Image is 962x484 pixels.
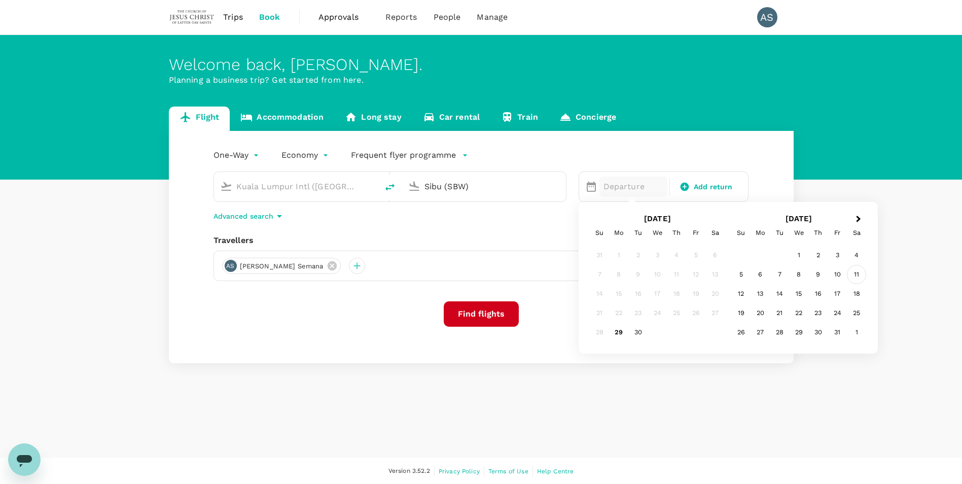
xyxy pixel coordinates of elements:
[751,284,770,303] div: Choose Monday, October 13th, 2025
[847,323,866,342] div: Choose Saturday, November 1st, 2025
[770,323,789,342] div: Choose Tuesday, October 28th, 2025
[847,223,866,243] div: Saturday
[751,265,770,284] div: Choose Monday, October 6th, 2025
[808,303,828,323] div: Choose Thursday, October 23rd, 2025
[169,107,230,131] a: Flight
[789,223,808,243] div: Wednesday
[686,284,705,303] div: Not available Friday, September 19th, 2025
[213,211,273,221] p: Advanced search
[828,223,847,243] div: Friday
[847,303,866,323] div: Choose Saturday, October 25th, 2025
[851,212,868,228] button: Next Month
[385,11,417,23] span: Reports
[731,323,751,342] div: Choose Sunday, October 26th, 2025
[847,265,866,284] div: Choose Saturday, October 11th, 2025
[731,303,751,323] div: Choose Sunday, October 19th, 2025
[789,246,808,265] div: Choose Wednesday, October 1st, 2025
[590,303,609,323] div: Not available Sunday, September 21st, 2025
[490,107,549,131] a: Train
[169,74,794,86] p: Planning a business trip? Get started from here.
[648,246,667,265] div: Not available Wednesday, September 3rd, 2025
[318,11,369,23] span: Approvals
[628,223,648,243] div: Tuesday
[731,246,866,342] div: Month October, 2025
[412,107,491,131] a: Car rental
[705,246,725,265] div: Not available Saturday, September 6th, 2025
[590,246,725,342] div: Month September, 2025
[590,323,609,342] div: Not available Sunday, September 28th, 2025
[230,107,334,131] a: Accommodation
[667,223,686,243] div: Thursday
[686,223,705,243] div: Friday
[648,284,667,303] div: Not available Wednesday, September 17th, 2025
[234,261,330,271] span: [PERSON_NAME] Semana
[590,223,609,243] div: Sunday
[705,303,725,323] div: Not available Saturday, September 27th, 2025
[686,303,705,323] div: Not available Friday, September 26th, 2025
[828,303,847,323] div: Choose Friday, October 24th, 2025
[648,303,667,323] div: Not available Wednesday, September 24th, 2025
[281,147,331,163] div: Economy
[222,258,341,274] div: AS[PERSON_NAME] Semana
[388,466,430,476] span: Version 3.52.2
[378,175,402,199] button: delete
[549,107,627,131] a: Concierge
[789,323,808,342] div: Choose Wednesday, October 29th, 2025
[213,234,749,247] div: Travellers
[477,11,508,23] span: Manage
[488,468,528,475] span: Terms of Use
[731,223,751,243] div: Sunday
[728,214,870,223] h2: [DATE]
[488,466,528,477] a: Terms of Use
[751,323,770,342] div: Choose Monday, October 27th, 2025
[828,284,847,303] div: Choose Friday, October 17th, 2025
[770,303,789,323] div: Choose Tuesday, October 21st, 2025
[603,181,663,193] p: Departure
[609,323,628,342] div: Choose Monday, September 29th, 2025
[828,246,847,265] div: Choose Friday, October 3rd, 2025
[628,284,648,303] div: Not available Tuesday, September 16th, 2025
[8,443,41,476] iframe: Button to launch messaging window
[808,284,828,303] div: Choose Thursday, October 16th, 2025
[770,223,789,243] div: Tuesday
[236,179,357,194] input: Depart from
[609,284,628,303] div: Not available Monday, September 15th, 2025
[828,265,847,284] div: Choose Friday, October 10th, 2025
[628,246,648,265] div: Not available Tuesday, September 2nd, 2025
[628,265,648,284] div: Not available Tuesday, September 9th, 2025
[667,284,686,303] div: Not available Thursday, September 18th, 2025
[434,11,461,23] span: People
[628,323,648,342] div: Choose Tuesday, September 30th, 2025
[213,147,261,163] div: One-Way
[169,55,794,74] div: Welcome back , [PERSON_NAME] .
[213,210,286,222] button: Advanced search
[667,246,686,265] div: Not available Thursday, September 4th, 2025
[609,265,628,284] div: Not available Monday, September 8th, 2025
[424,179,545,194] input: Going to
[223,11,243,23] span: Trips
[590,265,609,284] div: Not available Sunday, September 7th, 2025
[225,260,237,272] div: AS
[789,284,808,303] div: Choose Wednesday, October 15th, 2025
[351,149,456,161] p: Frequent flyer programme
[648,223,667,243] div: Wednesday
[439,468,480,475] span: Privacy Policy
[587,214,728,223] h2: [DATE]
[757,7,777,27] div: AS
[259,11,280,23] span: Book
[808,223,828,243] div: Thursday
[770,284,789,303] div: Choose Tuesday, October 14th, 2025
[648,265,667,284] div: Not available Wednesday, September 10th, 2025
[351,149,468,161] button: Frequent flyer programme
[751,303,770,323] div: Choose Monday, October 20th, 2025
[628,303,648,323] div: Not available Tuesday, September 23rd, 2025
[705,265,725,284] div: Not available Saturday, September 13th, 2025
[444,301,519,327] button: Find flights
[686,246,705,265] div: Not available Friday, September 5th, 2025
[789,265,808,284] div: Choose Wednesday, October 8th, 2025
[590,246,609,265] div: Not available Sunday, August 31st, 2025
[590,284,609,303] div: Not available Sunday, September 14th, 2025
[169,6,216,28] img: The Malaysian Church of Jesus Christ of Latter-day Saints
[751,223,770,243] div: Monday
[609,223,628,243] div: Monday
